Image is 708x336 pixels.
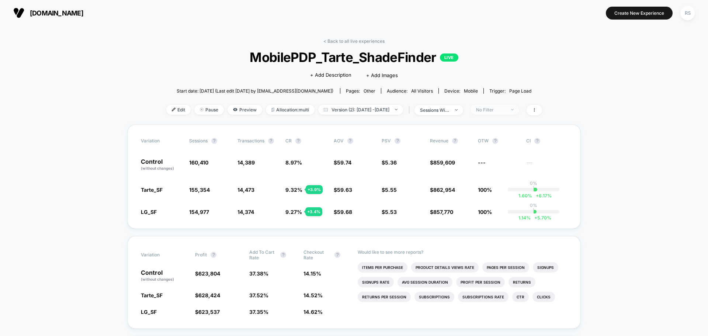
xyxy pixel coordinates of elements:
img: end [200,108,204,111]
span: $ [195,292,220,298]
span: 1.60 % [518,193,532,198]
span: $ [195,270,220,277]
li: Signups [533,262,558,273]
button: ? [334,252,340,258]
span: + Add Description [310,72,351,79]
span: [DOMAIN_NAME] [30,9,83,17]
span: Edit [166,105,191,115]
li: Profit Per Session [456,277,505,287]
span: Tarte_SF [141,292,163,298]
span: $ [382,209,397,215]
img: end [455,109,458,111]
span: 14,374 [237,209,254,215]
span: $ [430,209,453,215]
span: OTW [478,138,518,144]
li: Returns [509,277,535,287]
div: sessions with impression [420,107,450,113]
span: 8.97 % [285,159,302,166]
li: Pages Per Session [482,262,529,273]
p: | [533,208,534,214]
span: Transactions [237,138,264,143]
img: calendar [324,108,328,111]
span: Pause [194,105,224,115]
span: 155,354 [189,187,210,193]
div: Trigger: [489,88,531,94]
span: + [534,215,537,221]
li: Product Details Views Rate [411,262,479,273]
span: Revenue [430,138,448,143]
span: 862,954 [433,187,455,193]
span: other [364,88,375,94]
span: LG_SF [141,309,157,315]
div: Pages: [346,88,375,94]
div: + 3.4 % [305,207,322,216]
span: $ [382,187,397,193]
button: ? [395,138,400,144]
span: 59.74 [337,159,351,166]
span: 59.68 [337,209,352,215]
span: Allocation: multi [266,105,315,115]
p: 0% [530,180,537,186]
span: Version (2): [DATE] - [DATE] [318,105,403,115]
span: 5.36 [385,159,397,166]
span: 9.27 % [285,209,302,215]
div: No Filter [476,107,506,112]
span: Profit [195,252,207,257]
li: Subscriptions Rate [458,292,509,302]
span: | [407,105,414,115]
span: 37.52 % [249,292,268,298]
button: Create New Experience [606,7,673,20]
span: Add To Cart Rate [249,249,277,260]
span: 14.15 % [303,270,321,277]
span: 100% [478,187,492,193]
button: ? [492,138,498,144]
span: --- [526,160,567,171]
div: Audience: [387,88,433,94]
li: Signups Rate [358,277,394,287]
li: Avg Session Duration [398,277,452,287]
span: $ [430,159,455,166]
span: All Visitors [411,88,433,94]
span: 623,804 [198,270,220,277]
li: Subscriptions [414,292,454,302]
span: CI [526,138,567,144]
p: Control [141,159,182,171]
button: RS [678,6,697,21]
span: (without changes) [141,166,174,170]
span: 154,977 [189,209,209,215]
span: + Add Images [366,72,398,78]
span: PSV [382,138,391,143]
span: 14,473 [237,187,254,193]
button: ? [280,252,286,258]
span: 14.52 % [303,292,323,298]
div: RS [680,6,695,20]
span: 14.62 % [303,309,323,315]
span: $ [430,187,455,193]
li: Returns Per Session [358,292,411,302]
span: $ [334,209,352,215]
span: 1.14 % [518,215,531,221]
span: 628,424 [198,292,220,298]
p: LIVE [440,53,458,62]
span: 9.32 % [285,187,302,193]
span: 59.63 [337,187,352,193]
span: Checkout Rate [303,249,331,260]
img: end [395,109,398,110]
a: < Back to all live experiences [323,38,385,44]
span: 37.35 % [249,309,268,315]
span: 5.70 % [531,215,551,221]
button: [DOMAIN_NAME] [11,7,86,19]
span: 6.17 % [532,193,552,198]
span: Page Load [509,88,531,94]
span: --- [478,159,486,166]
span: AOV [334,138,344,143]
span: $ [334,187,352,193]
span: 160,410 [189,159,208,166]
li: Ctr [512,292,529,302]
img: end [511,109,514,110]
p: | [533,186,534,191]
span: MobilePDP_Tarte_ShadeFinder [185,49,523,65]
span: $ [195,309,220,315]
span: 37.38 % [249,270,268,277]
li: Items Per Purchase [358,262,407,273]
